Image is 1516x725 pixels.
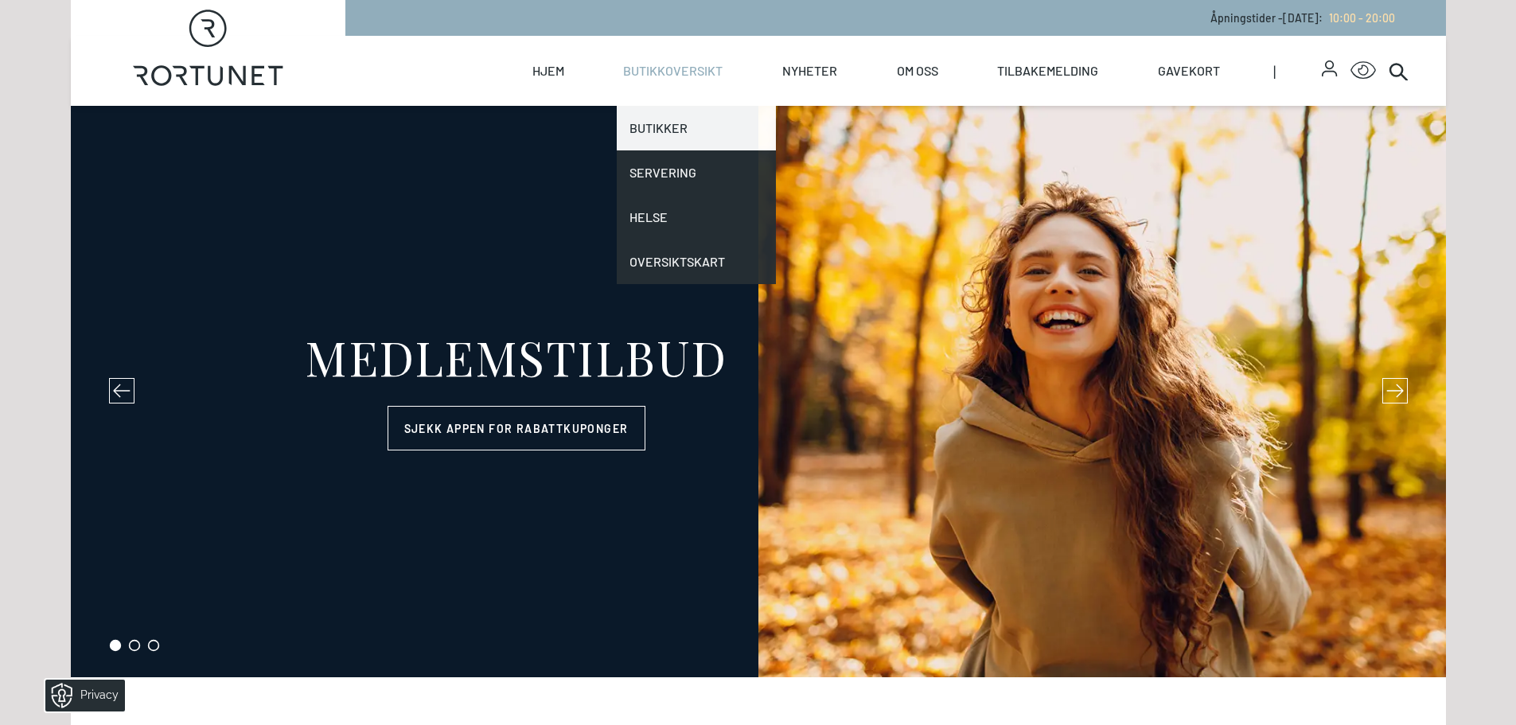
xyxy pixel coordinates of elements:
a: Tilbakemelding [997,36,1098,106]
span: 10:00 - 20:00 [1329,11,1395,25]
a: Butikkoversikt [623,36,723,106]
a: Oversiktskart [617,240,776,284]
section: carousel-slider [71,106,1446,677]
a: Om oss [897,36,938,106]
a: 10:00 - 20:00 [1323,11,1395,25]
iframe: Manage Preferences [16,674,146,717]
p: Åpningstider - [DATE] : [1210,10,1395,26]
a: Butikker [617,106,776,150]
a: Nyheter [782,36,837,106]
a: Servering [617,150,776,195]
div: MEDLEMSTILBUD [305,333,727,380]
a: Gavekort [1158,36,1220,106]
span: | [1273,36,1323,106]
div: slide 1 of 3 [71,106,1446,677]
button: Open Accessibility Menu [1350,58,1376,84]
a: Helse [617,195,776,240]
a: Hjem [532,36,564,106]
a: Sjekk appen for rabattkuponger [388,406,645,450]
